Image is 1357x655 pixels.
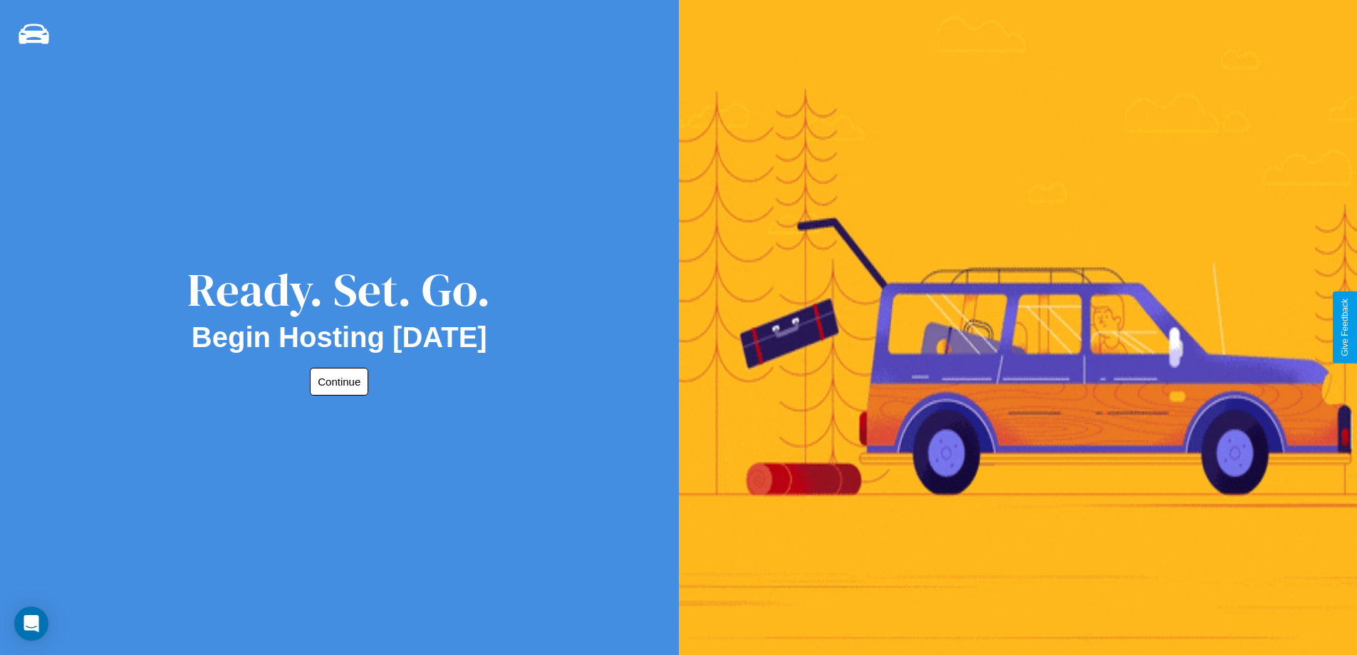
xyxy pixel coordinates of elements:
[310,368,368,396] button: Continue
[1340,299,1350,356] div: Give Feedback
[192,321,487,354] h2: Begin Hosting [DATE]
[187,258,491,321] div: Ready. Set. Go.
[14,607,48,641] div: Open Intercom Messenger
